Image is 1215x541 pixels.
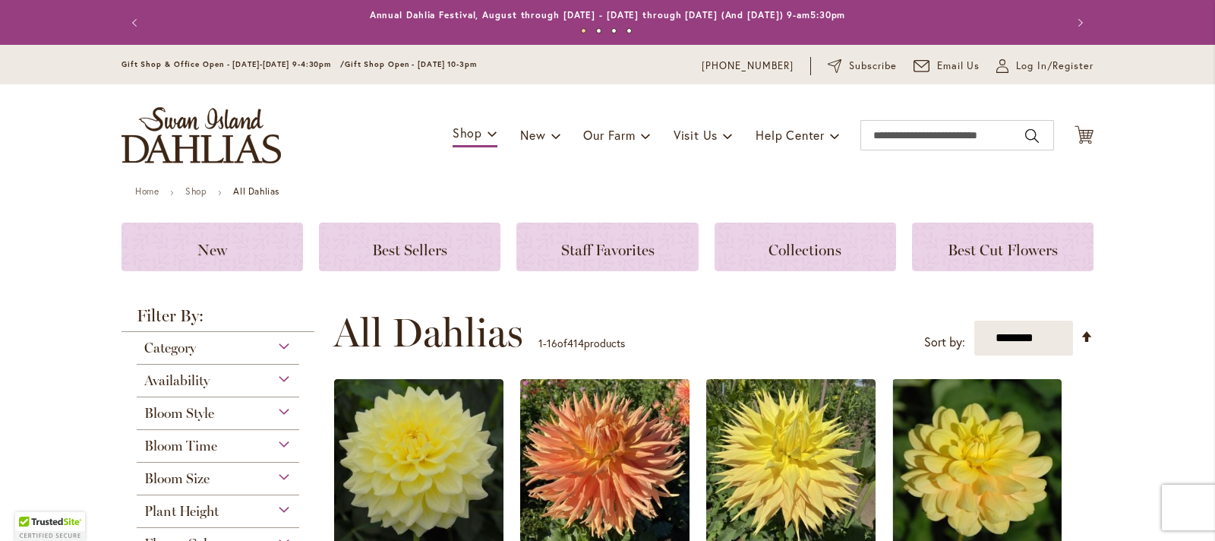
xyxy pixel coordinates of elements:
[453,125,482,141] span: Shop
[333,310,523,356] span: All Dahlias
[135,185,159,197] a: Home
[538,336,543,350] span: 1
[370,9,846,21] a: Annual Dahlia Festival, August through [DATE] - [DATE] through [DATE] (And [DATE]) 9-am5:30pm
[121,308,314,332] strong: Filter By:
[596,28,601,33] button: 2 of 4
[914,59,980,74] a: Email Us
[715,223,896,271] a: Collections
[924,328,965,356] label: Sort by:
[581,28,586,33] button: 1 of 4
[144,470,210,487] span: Bloom Size
[233,185,279,197] strong: All Dahlias
[319,223,500,271] a: Best Sellers
[1016,59,1093,74] span: Log In/Register
[702,59,794,74] a: [PHONE_NUMBER]
[828,59,897,74] a: Subscribe
[197,241,227,259] span: New
[611,28,617,33] button: 3 of 4
[516,223,698,271] a: Staff Favorites
[121,223,303,271] a: New
[674,127,718,143] span: Visit Us
[144,340,196,356] span: Category
[937,59,980,74] span: Email Us
[144,405,214,422] span: Bloom Style
[849,59,897,74] span: Subscribe
[538,331,625,356] p: - of products
[561,241,655,259] span: Staff Favorites
[345,59,477,69] span: Gift Shop Open - [DATE] 10-3pm
[567,336,584,350] span: 414
[948,241,1058,259] span: Best Cut Flowers
[547,336,557,350] span: 16
[768,241,841,259] span: Collections
[996,59,1093,74] a: Log In/Register
[756,127,825,143] span: Help Center
[121,8,152,38] button: Previous
[1063,8,1093,38] button: Next
[11,487,54,530] iframe: Launch Accessibility Center
[626,28,632,33] button: 4 of 4
[121,59,345,69] span: Gift Shop & Office Open - [DATE]-[DATE] 9-4:30pm /
[583,127,635,143] span: Our Farm
[144,372,210,389] span: Availability
[121,107,281,163] a: store logo
[144,438,217,454] span: Bloom Time
[372,241,447,259] span: Best Sellers
[912,223,1093,271] a: Best Cut Flowers
[144,503,219,520] span: Plant Height
[520,127,545,143] span: New
[185,185,207,197] a: Shop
